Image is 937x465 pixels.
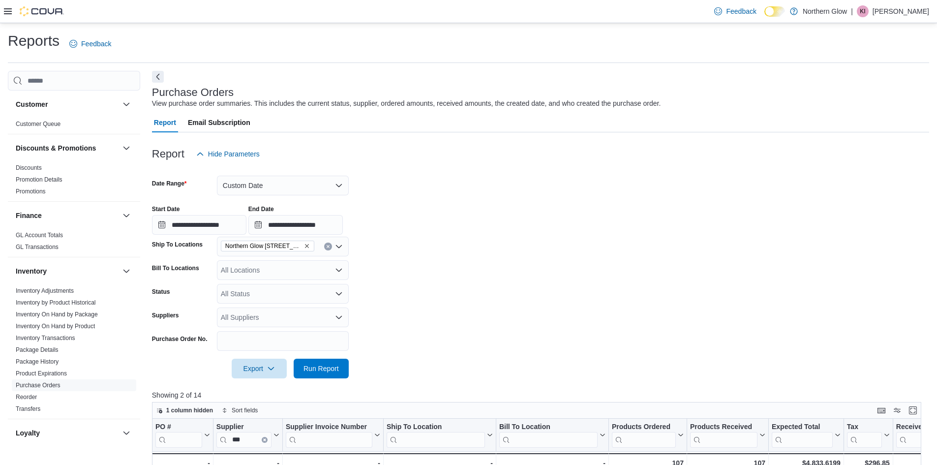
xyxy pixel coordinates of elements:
[772,423,833,448] div: Expected Total
[152,264,199,272] label: Bill To Locations
[221,241,314,251] span: Northern Glow 540 Arthur St
[16,299,96,307] span: Inventory by Product Historical
[188,113,250,132] span: Email Subscription
[152,288,170,296] label: Status
[16,299,96,306] a: Inventory by Product Historical
[225,241,302,251] span: Northern Glow [STREET_ADDRESS][PERSON_NAME]
[387,423,493,448] button: Ship To Location
[612,423,676,448] div: Products Ordered
[16,323,95,330] a: Inventory On Hand by Product
[772,423,841,448] button: Expected Total
[16,370,67,377] a: Product Expirations
[248,205,274,213] label: End Date
[152,148,184,160] h3: Report
[248,215,343,235] input: Press the down key to open a popover containing a calendar.
[16,358,59,365] a: Package History
[764,6,785,17] input: Dark Mode
[387,423,485,448] div: Ship To Location
[16,370,67,377] span: Product Expirations
[16,164,42,172] span: Discounts
[20,6,64,16] img: Cova
[612,423,684,448] button: Products Ordered
[8,31,60,51] h1: Reports
[155,423,202,432] div: PO #
[873,5,929,17] p: [PERSON_NAME]
[16,334,75,342] span: Inventory Transactions
[499,423,598,448] div: Bill To Location
[16,310,98,318] span: Inventory On Hand by Package
[16,322,95,330] span: Inventory On Hand by Product
[216,423,279,448] button: SupplierClear input
[16,176,62,183] a: Promotion Details
[16,394,37,401] a: Reorder
[16,120,60,128] span: Customer Queue
[216,423,272,432] div: Supplier
[152,180,187,187] label: Date Range
[152,390,929,400] p: Showing 2 of 14
[335,243,343,250] button: Open list of options
[232,406,258,414] span: Sort fields
[690,423,757,432] div: Products Received
[155,423,210,448] button: PO #
[16,121,60,127] a: Customer Queue
[208,149,260,159] span: Hide Parameters
[286,423,372,448] div: Supplier Invoice Number
[152,205,180,213] label: Start Date
[65,34,115,54] a: Feedback
[152,404,217,416] button: 1 column hidden
[192,144,264,164] button: Hide Parameters
[16,382,60,389] a: Purchase Orders
[16,335,75,341] a: Inventory Transactions
[16,266,119,276] button: Inventory
[238,359,281,378] span: Export
[16,243,59,251] span: GL Transactions
[857,5,869,17] div: Kristina Ivsic
[860,5,865,17] span: KI
[16,287,74,294] a: Inventory Adjustments
[16,164,42,171] a: Discounts
[16,231,63,239] span: GL Account Totals
[121,210,132,221] button: Finance
[726,6,756,16] span: Feedback
[690,423,765,448] button: Products Received
[81,39,111,49] span: Feedback
[907,404,919,416] button: Enter fullscreen
[8,285,140,419] div: Inventory
[166,406,213,414] span: 1 column hidden
[891,404,903,416] button: Display options
[8,118,140,134] div: Customer
[16,232,63,239] a: GL Account Totals
[303,364,339,373] span: Run Report
[851,5,853,17] p: |
[16,311,98,318] a: Inventory On Hand by Package
[876,404,887,416] button: Keyboard shortcuts
[847,423,882,448] div: Tax
[152,71,164,83] button: Next
[16,428,119,438] button: Loyalty
[217,176,349,195] button: Custom Date
[803,5,847,17] p: Northern Glow
[152,87,234,98] h3: Purchase Orders
[286,423,380,448] button: Supplier Invoice Number
[710,1,760,21] a: Feedback
[232,359,287,378] button: Export
[335,266,343,274] button: Open list of options
[16,244,59,250] a: GL Transactions
[16,405,40,412] a: Transfers
[16,211,119,220] button: Finance
[121,427,132,439] button: Loyalty
[16,266,47,276] h3: Inventory
[121,98,132,110] button: Customer
[16,99,48,109] h3: Customer
[8,162,140,201] div: Discounts & Promotions
[286,423,372,432] div: Supplier Invoice Number
[262,437,268,443] button: Clear input
[152,241,203,248] label: Ship To Locations
[152,98,661,109] div: View purchase order summaries. This includes the current status, supplier, ordered amounts, recei...
[16,346,59,354] span: Package Details
[16,346,59,353] a: Package Details
[16,287,74,295] span: Inventory Adjustments
[294,359,349,378] button: Run Report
